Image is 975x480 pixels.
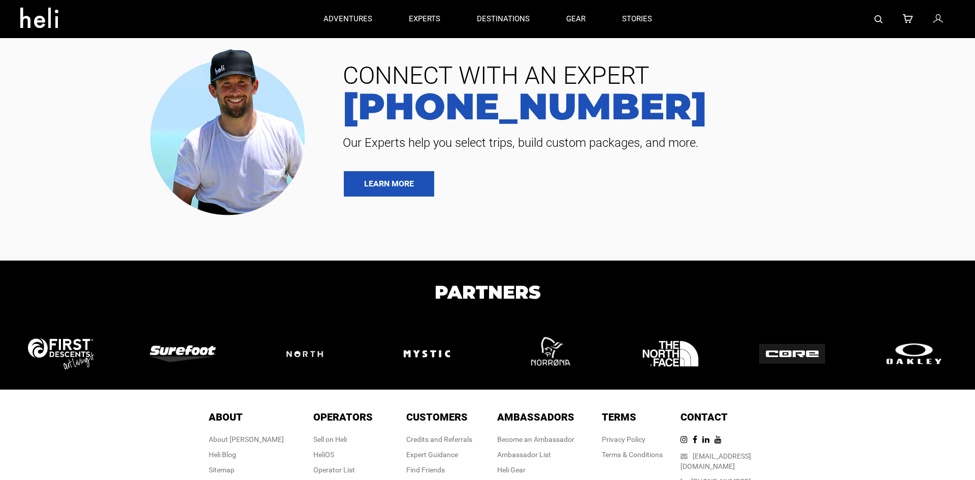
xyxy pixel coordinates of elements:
[209,434,284,444] div: About [PERSON_NAME]
[406,451,458,459] a: Expert Guidance
[28,338,94,369] img: logo
[272,337,338,371] img: logo
[517,322,580,386] img: logo
[406,465,472,475] div: Find Friends
[335,88,960,124] a: [PHONE_NUMBER]
[409,14,440,24] p: experts
[602,411,636,423] span: Terms
[313,451,334,459] a: HeliOS
[335,63,960,88] span: CONNECT WITH AN EXPERT
[639,322,702,386] img: logo
[602,451,663,459] a: Terms & Conditions
[209,451,236,459] a: Heli Blog
[209,465,284,475] div: Sitemap
[313,465,373,475] div: Operator List
[497,466,526,474] a: Heli Gear
[313,411,373,423] span: Operators
[497,435,574,443] a: Become an Ambassador
[680,411,728,423] span: Contact
[142,41,320,220] img: contact our team
[477,14,530,24] p: destinations
[395,322,459,386] img: logo
[344,171,434,197] a: LEARN MORE
[680,452,751,470] a: [EMAIL_ADDRESS][DOMAIN_NAME]
[602,435,645,443] a: Privacy Policy
[313,434,373,444] div: Sell on Heli
[150,345,216,362] img: logo
[209,411,243,423] span: About
[406,435,472,443] a: Credits and Referrals
[881,341,947,367] img: logo
[497,411,574,423] span: Ambassadors
[759,344,825,364] img: logo
[335,135,960,151] span: Our Experts help you select trips, build custom packages, and more.
[497,450,574,460] div: Ambassador List
[874,15,883,23] img: search-bar-icon.svg
[406,411,468,423] span: Customers
[323,14,372,24] p: adventures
